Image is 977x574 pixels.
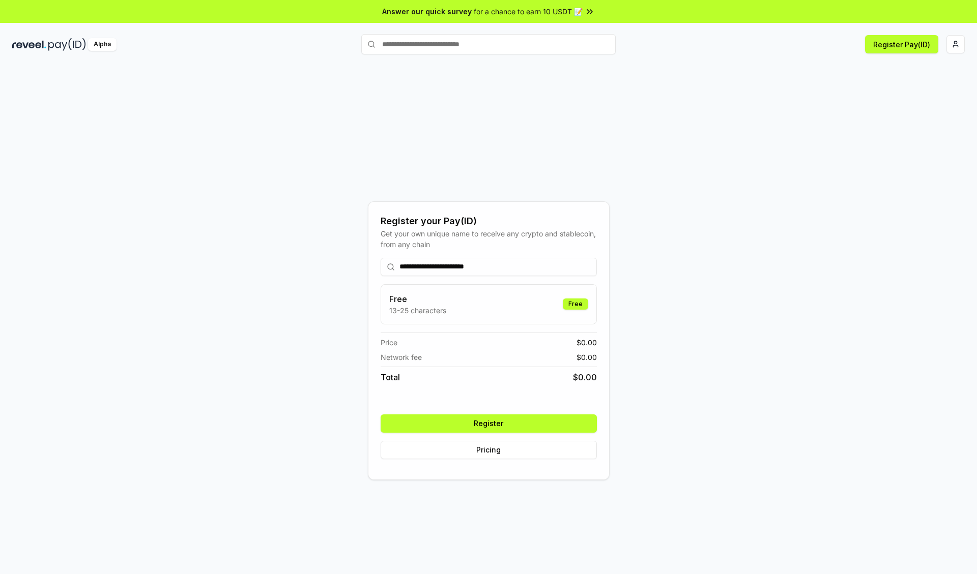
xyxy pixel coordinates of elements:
[382,6,472,17] span: Answer our quick survey
[474,6,583,17] span: for a chance to earn 10 USDT 📝
[573,371,597,383] span: $ 0.00
[381,441,597,459] button: Pricing
[88,38,117,51] div: Alpha
[381,228,597,250] div: Get your own unique name to receive any crypto and stablecoin, from any chain
[577,352,597,362] span: $ 0.00
[381,214,597,228] div: Register your Pay(ID)
[389,305,446,316] p: 13-25 characters
[48,38,86,51] img: pay_id
[381,371,400,383] span: Total
[381,337,397,348] span: Price
[577,337,597,348] span: $ 0.00
[389,293,446,305] h3: Free
[12,38,46,51] img: reveel_dark
[865,35,938,53] button: Register Pay(ID)
[563,298,588,310] div: Free
[381,352,422,362] span: Network fee
[381,414,597,433] button: Register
